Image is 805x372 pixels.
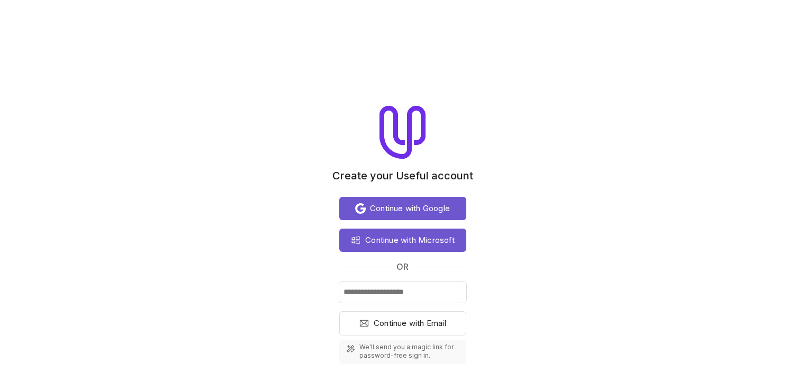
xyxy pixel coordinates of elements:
[339,229,466,252] button: Continue with Microsoft
[339,311,466,335] button: Continue with Email
[359,343,460,360] span: We'll send you a magic link for password-free sign in.
[365,234,455,247] span: Continue with Microsoft
[396,260,409,273] span: or
[374,317,446,330] span: Continue with Email
[332,169,473,182] h1: Create your Useful account
[370,202,450,215] span: Continue with Google
[339,282,466,303] input: Email
[339,197,466,220] button: Continue with Google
